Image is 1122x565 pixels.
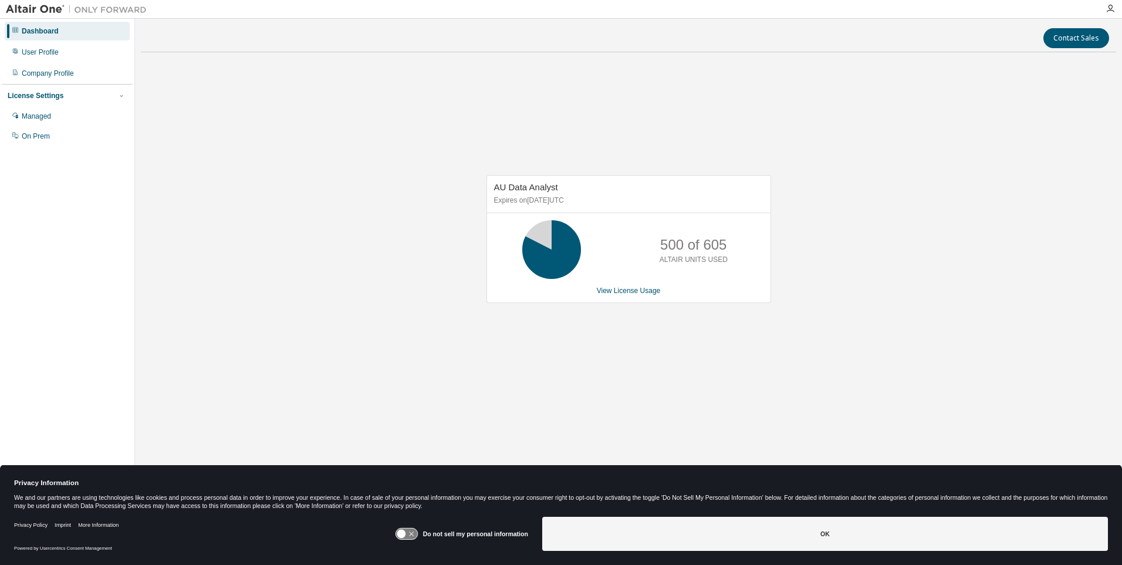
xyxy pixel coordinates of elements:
[22,112,51,121] div: Managed
[6,4,153,15] img: Altair One
[494,196,761,206] p: Expires on [DATE] UTC
[660,235,726,255] p: 500 of 605
[22,132,50,141] div: On Prem
[660,255,728,265] p: ALTAIR UNITS USED
[494,182,558,192] span: AU Data Analyst
[597,287,661,295] a: View License Usage
[22,48,59,57] div: User Profile
[8,91,63,100] div: License Settings
[22,26,59,36] div: Dashboard
[22,69,74,78] div: Company Profile
[1043,28,1109,48] button: Contact Sales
